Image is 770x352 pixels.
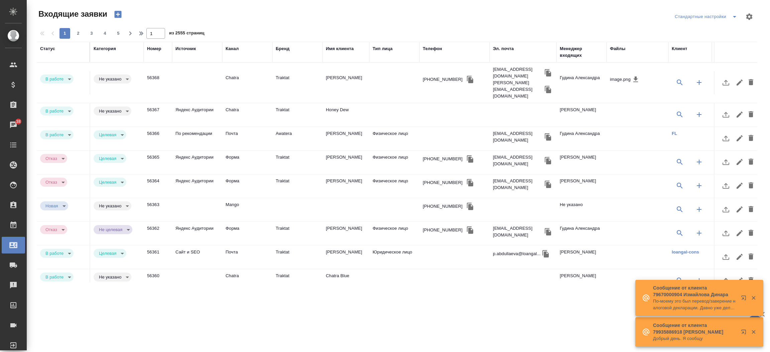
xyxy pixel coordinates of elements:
[272,151,323,174] td: Traktat
[653,285,737,298] p: Сообщение от клиента 79670000904 Измайлова Динара
[94,154,126,163] div: В работе
[222,127,272,150] td: Почта
[272,174,323,198] td: Traktat
[144,103,172,127] td: 56367
[734,178,745,194] button: Редактировать
[43,179,59,185] button: Отказ
[747,329,760,335] button: Закрыть
[631,74,641,84] button: Скачать
[734,225,745,241] button: Редактировать
[73,28,84,39] button: 2
[43,203,60,209] button: Новая
[222,174,272,198] td: Форма
[423,179,463,186] div: [PHONE_NUMBER]
[40,107,74,116] div: В работе
[97,156,118,161] button: Целевая
[97,203,123,209] button: Не указано
[556,127,607,150] td: Гудина Александра
[718,74,734,91] button: Загрузить файл
[97,274,123,280] button: Не указано
[172,151,222,174] td: Яндекс Аудитории
[741,9,757,25] span: Настроить таблицу
[373,45,393,52] div: Тип лица
[272,222,323,245] td: Traktat
[326,45,354,52] div: Имя клиента
[672,178,688,194] button: Выбрать клиента
[543,227,553,237] button: Скопировать
[222,245,272,269] td: Почта
[40,225,67,234] div: В работе
[745,154,757,170] button: Удалить
[369,245,419,269] td: Юридическое лицо
[672,74,688,91] button: Выбрать клиента
[556,151,607,174] td: [PERSON_NAME]
[493,154,543,167] p: [EMAIL_ADDRESS][DOMAIN_NAME]
[276,45,289,52] div: Бренд
[86,28,97,39] button: 3
[222,71,272,95] td: Chatra
[369,127,419,150] td: Физическое лицо
[43,227,59,232] button: Отказ
[323,245,369,269] td: [PERSON_NAME]
[94,249,126,258] div: В работе
[556,174,607,198] td: [PERSON_NAME]
[423,203,463,210] div: [PHONE_NUMBER]
[672,107,688,123] button: Выбрать клиента
[144,151,172,174] td: 56365
[734,273,745,289] button: Редактировать
[556,71,607,95] td: Гудина Александра
[369,174,419,198] td: Физическое лицо
[43,156,59,161] button: Отказ
[672,249,699,254] a: loangal-cons
[40,201,68,210] div: В работе
[272,103,323,127] td: Traktat
[172,174,222,198] td: Яндекс Аудитории
[86,30,97,37] span: 3
[556,198,607,221] td: Не указано
[323,103,369,127] td: Honey Dew
[43,274,66,280] button: В работе
[745,74,757,91] button: Удалить
[43,76,66,82] button: В работе
[172,222,222,245] td: Яндекс Аудитории
[40,74,74,83] div: В работе
[323,222,369,245] td: [PERSON_NAME]
[672,225,688,241] button: Выбрать клиента
[222,222,272,245] td: Форма
[73,30,84,37] span: 2
[610,76,631,83] p: image.png
[94,130,126,139] div: В работе
[543,156,553,166] button: Скопировать
[423,76,463,83] div: [PHONE_NUMBER]
[97,132,118,138] button: Целевая
[465,225,475,235] button: Скопировать
[691,107,707,123] button: Создать клиента
[745,107,757,123] button: Удалить
[737,325,753,341] button: Открыть в новой вкладке
[323,71,369,95] td: [PERSON_NAME]
[323,269,369,293] td: Chatra Blue
[172,103,222,127] td: Яндекс Аудитории
[97,250,118,256] button: Целевая
[672,201,688,217] button: Выбрать клиента
[12,118,25,125] span: 38
[40,178,67,187] div: В работе
[653,322,737,335] p: Сообщение от клиента 79935886918 [PERSON_NAME]
[43,250,66,256] button: В работе
[556,269,607,293] td: [PERSON_NAME]
[718,154,734,170] button: Загрузить файл
[423,156,463,162] div: [PHONE_NUMBER]
[169,29,205,39] span: из 2555 страниц
[222,198,272,221] td: Mango
[541,249,551,259] button: Скопировать
[556,245,607,269] td: [PERSON_NAME]
[718,178,734,194] button: Загрузить файл
[100,30,110,37] span: 4
[43,132,66,138] button: В работе
[560,45,603,59] div: Менеджер входящих
[610,45,625,52] div: Файлы
[745,201,757,217] button: Удалить
[672,131,677,136] a: FL
[493,130,543,144] p: [EMAIL_ADDRESS][DOMAIN_NAME]
[673,11,741,22] div: split button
